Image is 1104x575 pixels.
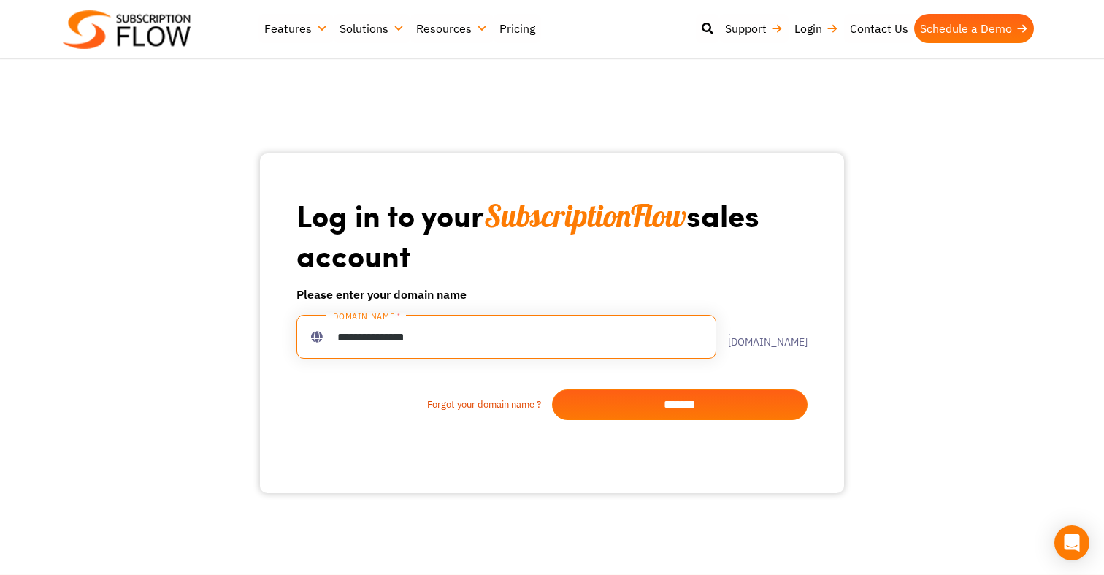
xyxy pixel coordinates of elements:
[844,14,914,43] a: Contact Us
[410,14,494,43] a: Resources
[1054,525,1089,560] div: Open Intercom Messenger
[484,197,686,235] span: SubscriptionFlow
[914,14,1034,43] a: Schedule a Demo
[296,286,808,303] h6: Please enter your domain name
[296,397,552,412] a: Forgot your domain name ?
[716,327,808,347] label: .[DOMAIN_NAME]
[334,14,410,43] a: Solutions
[789,14,844,43] a: Login
[494,14,541,43] a: Pricing
[719,14,789,43] a: Support
[296,196,808,274] h1: Log in to your sales account
[258,14,334,43] a: Features
[63,10,191,49] img: Subscriptionflow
